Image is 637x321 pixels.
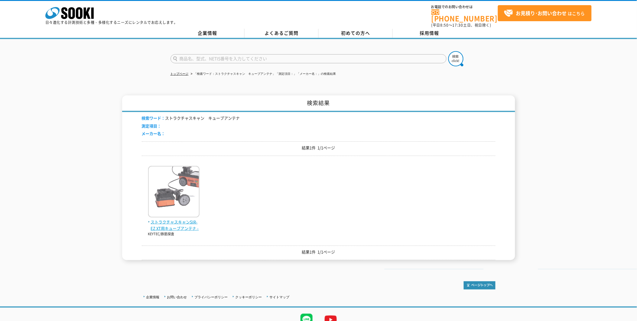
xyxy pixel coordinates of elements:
span: はこちら [504,9,585,18]
img: - [148,166,200,219]
span: ストラクチャスキャンSIR-EZ XT用キューブアンテナ - [148,219,200,232]
span: 初めての方へ [341,30,370,36]
a: プライバシーポリシー [195,295,228,299]
strong: お見積り･お問い合わせ [516,9,567,17]
p: 結果1件 1/1ページ [142,145,496,151]
a: お見積り･お問い合わせはこちら [498,5,592,21]
h1: 検索結果 [122,95,515,112]
input: 商品名、型式、NETIS番号を入力してください [171,54,447,63]
span: メーカー名： [142,131,165,136]
li: ストラクチャスキャン キューブアンテナ [142,115,240,121]
span: (平日 ～ 土日、祝日除く) [431,22,491,28]
li: 「検索ワード：ストラクチャスキャン キューブアンテナ」「測定項目：」「メーカー名：」の検索結果 [190,71,336,77]
span: 8:50 [440,22,449,28]
span: 測定項目： [142,123,161,129]
p: KEYTEC/鉄筋探査 [148,232,200,237]
a: お問い合わせ [167,295,187,299]
a: 企業情報 [146,295,160,299]
a: 採用情報 [393,29,467,38]
a: [PHONE_NUMBER] [431,9,498,22]
a: トップページ [171,72,189,75]
a: 初めての方へ [319,29,393,38]
p: 結果1件 1/1ページ [142,249,496,255]
a: よくあるご質問 [245,29,319,38]
img: btn_search.png [448,51,463,66]
a: クッキーポリシー [236,295,262,299]
a: ストラクチャスキャンSIR-EZ XT用キューブアンテナ - [148,213,200,231]
img: トップページへ [464,281,496,290]
span: 17:30 [453,22,463,28]
span: 検索ワード： [142,115,165,121]
a: サイトマップ [270,295,290,299]
a: 企業情報 [171,29,245,38]
span: お電話でのお問い合わせは [431,5,498,9]
p: 日々進化する計測技術と多種・多様化するニーズにレンタルでお応えします。 [45,21,178,24]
